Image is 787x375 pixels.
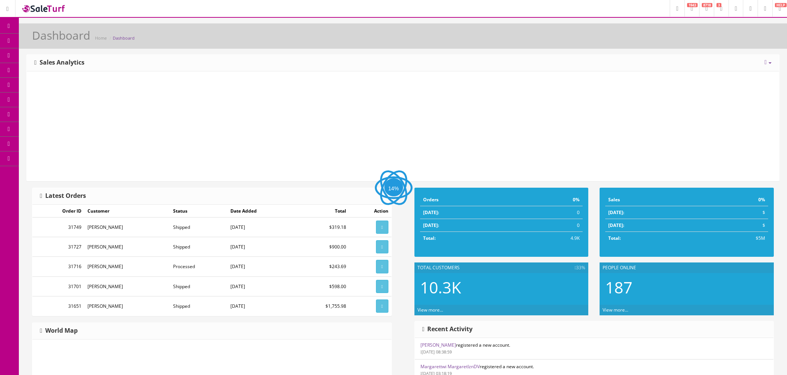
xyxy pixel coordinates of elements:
[701,219,768,232] td: $
[701,232,768,245] td: $5M
[32,296,84,316] td: 31651
[170,237,227,257] td: Shipped
[227,218,294,237] td: [DATE]
[608,235,621,241] strong: Total:
[423,222,439,228] strong: [DATE]:
[84,205,170,218] td: Customer
[170,257,227,276] td: Processed
[113,35,135,41] a: Dashboard
[414,262,589,273] div: Total Customers
[40,193,86,199] h3: Latest Orders
[420,342,456,348] a: [PERSON_NAME]
[423,209,439,216] strong: [DATE]:
[775,3,787,7] span: HELP
[32,276,84,296] td: 31701
[170,218,227,237] td: Shipped
[21,3,66,14] img: SaleTurf
[32,237,84,257] td: 31727
[420,193,517,206] td: Orders
[84,296,170,316] td: [PERSON_NAME]
[702,3,712,7] span: 8718
[294,205,349,218] td: Total
[701,206,768,219] td: $
[32,218,84,237] td: 31749
[227,276,294,296] td: [DATE]
[32,205,84,218] td: Order ID
[420,363,480,370] a: Margarettwi MargaretlznDV
[605,279,768,296] h2: 187
[34,59,84,66] h3: Sales Analytics
[84,218,170,237] td: [PERSON_NAME]
[516,219,583,232] td: 0
[415,338,774,360] li: registered a new account.
[294,237,349,257] td: $900.00
[608,209,624,216] strong: [DATE]:
[32,257,84,276] td: 31716
[227,257,294,276] td: [DATE]
[716,3,721,7] span: 3
[95,35,107,41] a: Home
[575,264,585,271] span: 33%
[516,193,583,206] td: 0%
[32,29,90,42] h1: Dashboard
[294,276,349,296] td: $598.00
[227,205,294,218] td: Date Added
[516,232,583,245] td: 4.9K
[170,296,227,316] td: Shipped
[600,262,774,273] div: People Online
[376,221,388,234] a: View
[349,205,391,218] td: Action
[376,240,388,253] a: View
[84,276,170,296] td: [PERSON_NAME]
[417,307,443,313] a: View more...
[605,193,701,206] td: Sales
[376,299,388,313] a: View
[227,237,294,257] td: [DATE]
[40,327,78,334] h3: World Map
[603,307,628,313] a: View more...
[701,193,768,206] td: 0%
[294,257,349,276] td: $243.69
[420,349,452,355] small: [DATE] 08:38:59
[376,260,388,273] a: View
[608,222,624,228] strong: [DATE]:
[423,235,436,241] strong: Total:
[420,279,583,296] h2: 10.3K
[376,280,388,293] a: View
[170,205,227,218] td: Status
[84,237,170,257] td: [PERSON_NAME]
[294,296,349,316] td: $1,755.98
[422,326,473,333] h3: Recent Activity
[294,218,349,237] td: $319.18
[170,276,227,296] td: Shipped
[687,3,698,7] span: 1943
[516,206,583,219] td: 0
[84,257,170,276] td: [PERSON_NAME]
[227,296,294,316] td: [DATE]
